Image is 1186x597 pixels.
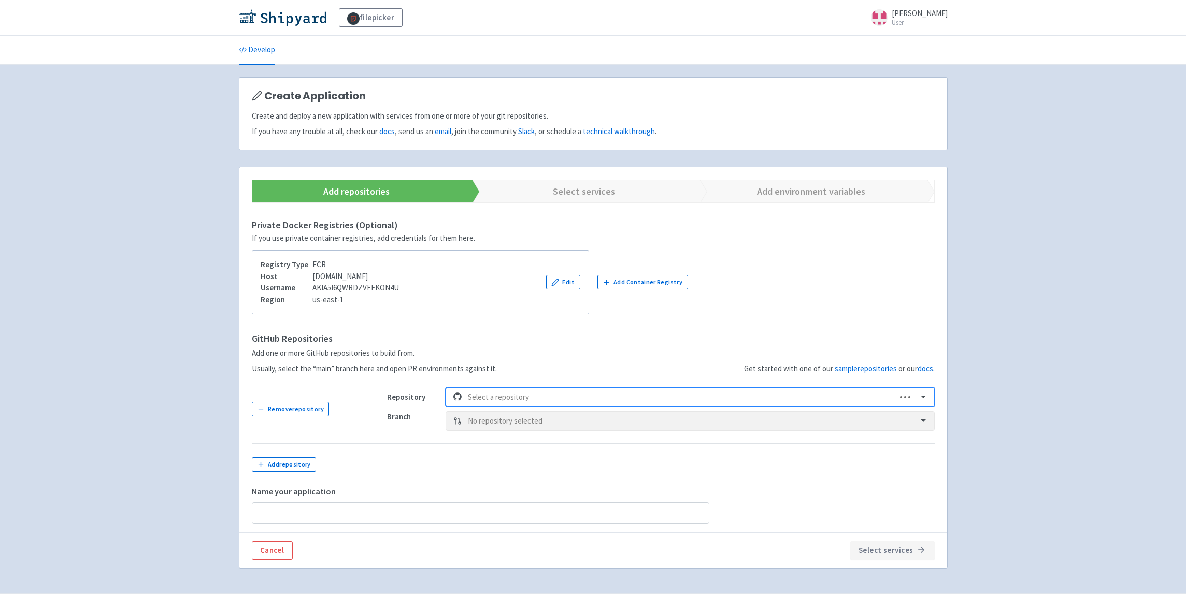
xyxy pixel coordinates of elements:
[252,220,935,230] h4: Private Docker Registries (Optional)
[252,126,935,138] p: If you have any trouble at all, check our , send us an , join the community , or schedule a .
[252,332,333,344] strong: GitHub Repositories
[264,90,366,102] span: Create Application
[918,363,933,373] a: docs
[261,271,399,283] div: [DOMAIN_NAME]
[387,412,411,421] strong: Branch
[892,8,948,18] span: [PERSON_NAME]
[252,457,317,472] button: Addrepository
[744,363,935,375] p: Get started with one of our or our .
[261,259,308,269] b: Registry Type
[261,282,399,294] div: AKIA5I6QWRDZVFEKON4U
[387,392,425,402] strong: Repository
[252,232,935,244] div: If you use private container registries, add credentials for them here.
[261,283,295,293] b: Username
[261,271,278,281] b: Host
[261,259,399,271] div: ECR
[518,126,535,136] a: Slack
[237,180,464,202] a: Add repositories
[583,126,655,136] a: technical walkthrough
[435,126,451,136] a: email
[252,347,497,359] p: Add one or more GitHub repositories to build from.
[850,541,935,560] button: Select services
[252,487,935,497] h5: Name your application
[252,110,935,122] p: Create and deploy a new application with services from one or more of your git repositories.
[892,19,948,26] small: User
[239,9,326,26] img: Shipyard logo
[597,275,688,289] button: Add Container Registry
[239,36,275,65] a: Develop
[691,180,919,202] a: Add environment variables
[339,8,403,27] a: filepicker
[464,180,691,202] a: Select services
[252,402,330,416] button: Removerepository
[865,9,948,26] a: [PERSON_NAME] User
[379,126,395,136] a: docs
[261,294,399,306] div: us-east-1
[261,295,285,304] b: Region
[252,363,497,375] p: Usually, select the “main” branch here and open PR environments against it.
[252,541,293,560] a: Cancel
[835,363,897,373] a: samplerepositories
[546,275,580,289] button: Edit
